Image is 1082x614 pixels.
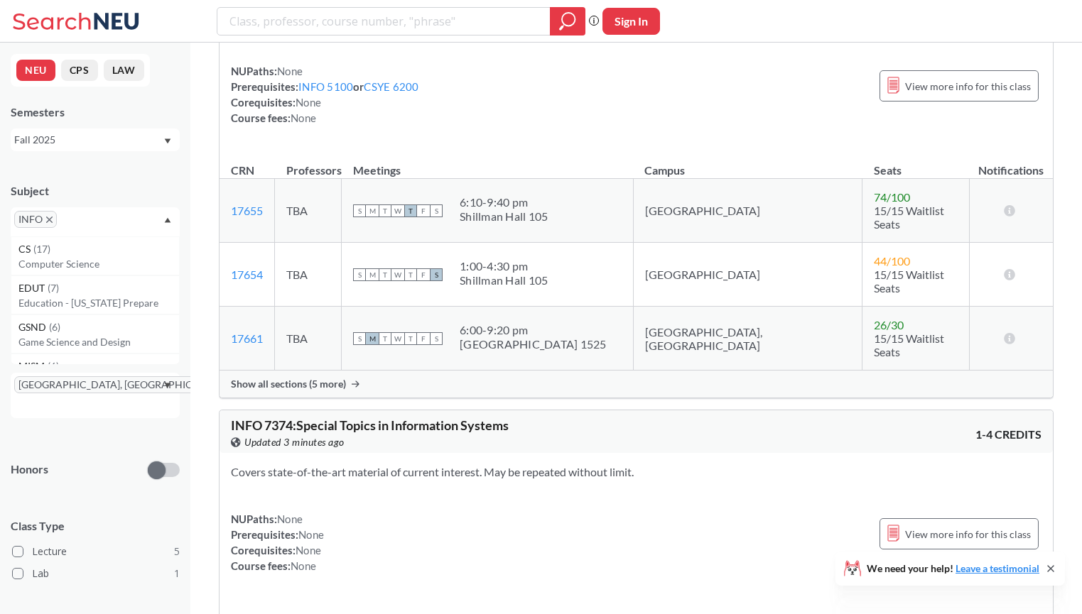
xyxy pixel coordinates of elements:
th: Notifications [970,148,1053,179]
svg: Dropdown arrow [164,383,171,388]
th: Campus [633,148,862,179]
div: Subject [11,183,180,199]
td: TBA [275,307,342,371]
div: Shillman Hall 105 [460,209,548,224]
span: F [417,268,430,281]
span: View more info for this class [905,525,1031,543]
span: None [296,544,321,557]
span: S [430,332,443,345]
span: We need your help! [867,564,1039,574]
span: W [391,268,404,281]
div: NUPaths: Prerequisites: or Corequisites: Course fees: [231,63,419,126]
span: Class Type [11,518,180,534]
span: CS [18,241,33,257]
p: Game Science and Design [18,335,179,349]
span: [GEOGRAPHIC_DATA], [GEOGRAPHIC_DATA]X to remove pill [14,376,240,393]
span: 15/15 Waitlist Seats [874,204,944,231]
span: W [391,204,404,217]
div: 6:10 - 9:40 pm [460,195,548,209]
th: Professors [275,148,342,179]
span: T [404,204,417,217]
span: None [291,559,316,572]
span: INFOX to remove pill [14,211,57,228]
td: TBA [275,243,342,307]
span: INFO 7374 : Special Topics in Information Systems [231,417,509,433]
span: 1-4 CREDITS [975,427,1042,442]
button: Sign In [602,8,660,35]
div: Show all sections (5 more) [220,371,1053,398]
div: [GEOGRAPHIC_DATA] 1525 [460,337,607,351]
span: None [277,512,303,525]
button: NEU [16,60,55,81]
a: 17655 [231,204,263,217]
span: None [298,528,324,541]
span: 44 / 100 [874,254,910,268]
span: T [404,268,417,281]
span: S [353,268,366,281]
svg: magnifying glass [559,11,576,31]
span: ( 17 ) [33,243,50,255]
span: S [430,268,443,281]
span: MISM [18,358,48,374]
div: 6:00 - 9:20 pm [460,323,607,337]
span: F [417,204,430,217]
span: T [379,332,391,345]
div: Fall 2025 [14,132,163,148]
p: Education - [US_STATE] Prepare [18,296,179,310]
span: 74 / 100 [874,190,910,204]
span: T [379,204,391,217]
span: Updated 3 minutes ago [244,434,345,450]
span: ( 7 ) [48,282,59,294]
label: Lab [12,564,180,583]
button: LAW [104,60,144,81]
div: Semesters [11,104,180,120]
span: GSND [18,319,49,335]
div: Shillman Hall 105 [460,273,548,287]
button: CPS [61,60,98,81]
span: None [277,65,303,77]
span: T [404,332,417,345]
a: 17661 [231,331,263,345]
div: NUPaths: Prerequisites: Corequisites: Course fees: [231,511,324,574]
span: 5 [174,544,180,559]
span: M [366,204,379,217]
span: EDUT [18,280,48,296]
span: 15/15 Waitlist Seats [874,331,944,358]
a: 17654 [231,268,263,281]
th: Meetings [342,148,634,179]
p: Honors [11,461,48,478]
div: [GEOGRAPHIC_DATA], [GEOGRAPHIC_DATA]X to remove pillDropdown arrow [11,373,180,418]
label: Lecture [12,542,180,561]
span: ( 6 ) [48,360,59,372]
input: Class, professor, course number, "phrase" [228,9,540,33]
span: S [430,204,443,217]
span: M [366,268,379,281]
span: 26 / 30 [874,318,904,331]
th: Seats [862,148,970,179]
a: CSYE 6200 [364,80,418,93]
div: magnifying glass [550,7,585,35]
span: M [366,332,379,345]
span: 1 [174,566,180,581]
span: None [296,96,321,109]
td: [GEOGRAPHIC_DATA] [633,243,862,307]
span: Show all sections (5 more) [231,378,346,390]
span: S [353,204,366,217]
td: TBA [275,179,342,243]
svg: Dropdown arrow [164,138,171,144]
span: View more info for this class [905,77,1031,95]
div: 1:00 - 4:30 pm [460,259,548,273]
td: [GEOGRAPHIC_DATA], [GEOGRAPHIC_DATA] [633,307,862,371]
div: CRN [231,163,254,178]
span: S [353,332,366,345]
span: W [391,332,404,345]
span: F [417,332,430,345]
a: Leave a testimonial [956,562,1039,574]
td: [GEOGRAPHIC_DATA] [633,179,862,243]
div: Fall 2025Dropdown arrow [11,128,180,151]
div: INFOX to remove pillDropdown arrowCS(17)Computer ScienceEDUT(7)Education - [US_STATE] PrepareGSND... [11,207,180,236]
a: INFO 5100 [298,80,353,93]
svg: Dropdown arrow [164,217,171,223]
section: Covers state-of-the-art material of current interest. May be repeated without limit. [231,464,1042,480]
span: 15/15 Waitlist Seats [874,268,944,295]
